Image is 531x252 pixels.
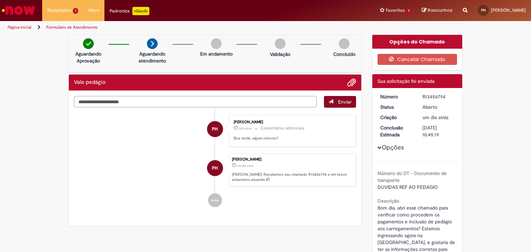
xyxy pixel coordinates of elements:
span: PH [212,121,218,137]
div: [PERSON_NAME] [234,120,349,124]
img: check-circle-green.png [83,38,94,49]
button: Enviar [324,96,356,108]
div: Aberto [422,104,455,110]
p: Validação [270,51,290,58]
span: 1 [73,8,78,14]
a: Formulário de Atendimento [46,25,97,30]
span: [PERSON_NAME] [491,7,526,13]
div: Padroniza [110,7,149,15]
span: um dia atrás [422,114,448,120]
dt: Criação [375,114,418,121]
span: More [88,7,99,14]
dt: Status [375,104,418,110]
a: Página inicial [8,25,31,30]
div: [DATE] 10:45:19 [422,124,455,138]
small: Comentários adicionais [260,125,305,131]
li: Patricia Heredia [74,154,356,187]
div: Patricia Heredia [207,160,223,176]
b: Número do DT - Documento de transporte [378,170,447,183]
p: [PERSON_NAME]! Recebemos seu chamado R13456794 e em breve estaremos atuando. [232,172,352,183]
a: Rascunhos [422,7,453,14]
p: +GenAi [132,7,149,15]
dt: Número [375,93,418,100]
span: PH [481,8,486,12]
span: Sua solicitação foi enviada [378,78,435,84]
span: um dia atrás [237,164,254,168]
textarea: Digite sua mensagem aqui... [74,96,317,108]
div: Patricia Heredia [207,121,223,137]
ul: Histórico de tíquete [74,108,356,214]
div: R13456794 [422,93,455,100]
img: img-circle-grey.png [275,38,286,49]
button: Cancelar Chamado [378,54,457,65]
time: 28/08/2025 10:45:15 [422,114,448,120]
span: 20h atrás [239,126,252,130]
b: Descrição [378,198,399,204]
h2: Vale pedágio Histórico de tíquete [74,79,105,86]
p: Boa tarde, algum retorno? [234,136,349,141]
div: [PERSON_NAME] [232,157,352,162]
span: Rascunhos [428,7,453,13]
span: PH [212,160,218,176]
ul: Trilhas de página [5,21,349,34]
p: Em andamento [200,50,233,57]
div: Opções do Chamado [372,35,463,49]
img: img-circle-grey.png [339,38,350,49]
time: 28/08/2025 10:45:15 [237,164,254,168]
dt: Conclusão Estimada [375,124,418,138]
span: 1 [406,8,411,14]
span: Requisições [47,7,72,14]
img: img-circle-grey.png [211,38,222,49]
img: ServiceNow [1,3,36,17]
p: Aguardando Aprovação [72,50,105,64]
p: Aguardando atendimento [136,50,169,64]
span: DUVIDAS REF AO PEDAGIO [378,184,438,190]
span: Enviar [338,99,352,105]
button: Adicionar anexos [347,78,356,87]
div: 28/08/2025 10:45:15 [422,114,455,121]
span: Favoritos [386,7,405,14]
p: Concluído [333,51,355,58]
img: arrow-next.png [147,38,158,49]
